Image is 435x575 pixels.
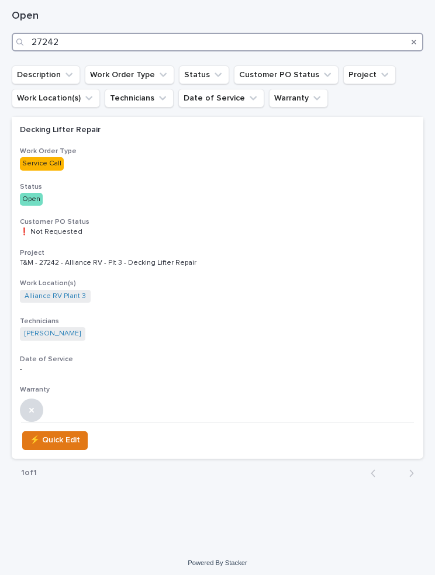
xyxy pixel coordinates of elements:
button: Date of Service [178,89,264,108]
button: Status [179,65,229,84]
button: Work Order Type [85,65,174,84]
div: Open [20,193,43,206]
a: Alliance RV Plant 3 [25,292,86,300]
a: Decking Lifter RepairWork Order TypeService CallStatusOpenCustomer PO Status❗ Not RequestedProjec... [12,117,423,458]
p: T&M - 27242 - Alliance RV - Plt 3 - Decking Lifter Repair [20,259,225,267]
p: - [20,365,225,373]
h3: Technicians [20,317,415,326]
h3: Warranty [20,385,415,394]
button: Technicians [105,89,174,108]
button: ⚡ Quick Edit [22,431,88,450]
p: ❗ Not Requested [20,228,225,236]
span: ⚡ Quick Edit [30,433,80,447]
button: Project [343,65,396,84]
h3: Work Order Type [20,147,415,156]
button: Next [392,468,423,479]
h3: Date of Service [20,355,415,364]
a: Powered By Stacker [188,559,247,566]
p: Decking Lifter Repair [20,125,225,135]
button: Work Location(s) [12,89,100,108]
h3: Project [20,248,415,258]
p: 1 of 1 [12,459,46,487]
button: Customer PO Status [234,65,339,84]
button: Warranty [269,89,328,108]
button: Description [12,65,80,84]
h1: Open [12,9,423,23]
div: Service Call [20,157,64,170]
input: Search [12,33,423,51]
button: Back [361,468,392,479]
h3: Customer PO Status [20,217,415,227]
h3: Work Location(s) [20,279,415,288]
h3: Status [20,182,415,192]
a: [PERSON_NAME] [25,330,81,338]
